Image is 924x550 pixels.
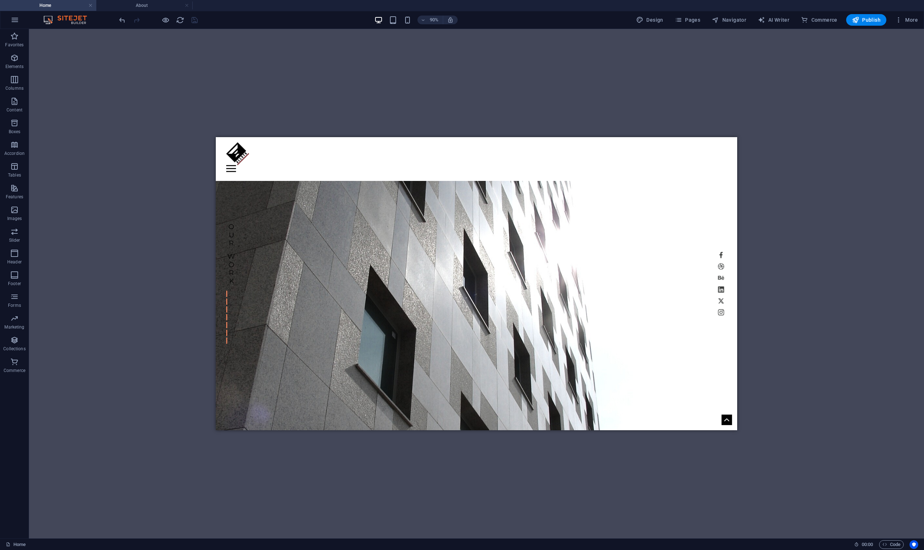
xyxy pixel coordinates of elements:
[910,540,918,549] button: Usercentrics
[7,107,22,113] p: Content
[6,194,23,200] p: Features
[9,237,20,243] p: Slider
[709,14,749,26] button: Navigator
[428,16,440,24] h6: 90%
[895,16,918,24] span: More
[675,16,700,24] span: Pages
[118,16,126,24] i: Undo: Edit headline (Ctrl+Z)
[118,16,126,24] button: undo
[867,542,868,547] span: :
[862,540,873,549] span: 00 00
[758,16,789,24] span: AI Writer
[892,14,921,26] button: More
[633,14,666,26] div: Design (Ctrl+Alt+Y)
[176,16,184,24] button: reload
[176,16,184,24] i: Reload page
[5,85,24,91] p: Columns
[801,16,837,24] span: Commerce
[5,64,24,69] p: Elements
[852,16,881,24] span: Publish
[636,16,663,24] span: Design
[9,129,21,135] p: Boxes
[8,302,21,308] p: Forms
[846,14,886,26] button: Publish
[4,151,25,156] p: Accordion
[755,14,792,26] button: AI Writer
[879,540,904,549] button: Code
[633,14,666,26] button: Design
[8,172,21,178] p: Tables
[672,14,703,26] button: Pages
[7,216,22,221] p: Images
[7,259,22,265] p: Header
[4,368,25,373] p: Commerce
[8,281,21,287] p: Footer
[447,17,454,23] i: On resize automatically adjust zoom level to fit chosen device.
[854,540,873,549] h6: Session time
[5,42,24,48] p: Favorites
[882,540,900,549] span: Code
[42,16,96,24] img: Editor Logo
[6,540,26,549] a: Click to cancel selection. Double-click to open Pages
[96,1,193,9] h4: About
[4,324,24,330] p: Marketing
[417,16,443,24] button: 90%
[712,16,746,24] span: Navigator
[3,346,25,352] p: Collections
[798,14,840,26] button: Commerce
